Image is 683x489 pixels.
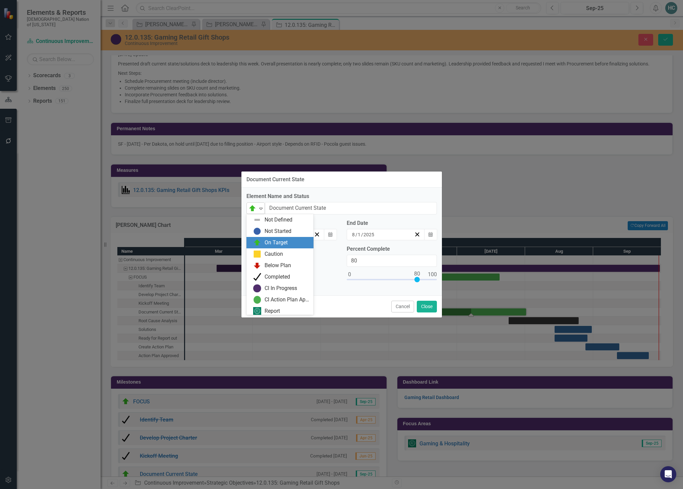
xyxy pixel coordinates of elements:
[347,219,437,227] div: End Date
[253,273,261,281] img: Completed
[253,227,261,235] img: Not Started
[265,216,292,224] div: Not Defined
[253,216,261,224] img: Not Defined
[253,239,261,247] img: On Target
[265,262,291,270] div: Below Plan
[246,193,437,200] label: Element Name and Status
[253,284,261,292] img: CI In Progress
[660,466,676,482] div: Open Intercom Messenger
[361,232,363,238] span: /
[265,285,297,292] div: CI In Progress
[265,250,283,258] div: Caution
[265,239,288,247] div: On Target
[265,296,309,304] div: CI Action Plan Approved/In Progress
[391,301,414,312] button: Cancel
[417,301,437,312] button: Close
[246,177,304,183] div: Document Current State
[265,307,280,315] div: Report
[248,204,257,212] img: On Target
[253,250,261,258] img: Caution
[355,232,357,238] span: /
[253,307,261,315] img: Report
[253,296,261,304] img: CI Action Plan Approved/In Progress
[253,261,261,270] img: Below Plan
[265,228,291,235] div: Not Started
[347,245,437,253] label: Percent Complete
[265,273,290,281] div: Completed
[265,202,437,214] input: Name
